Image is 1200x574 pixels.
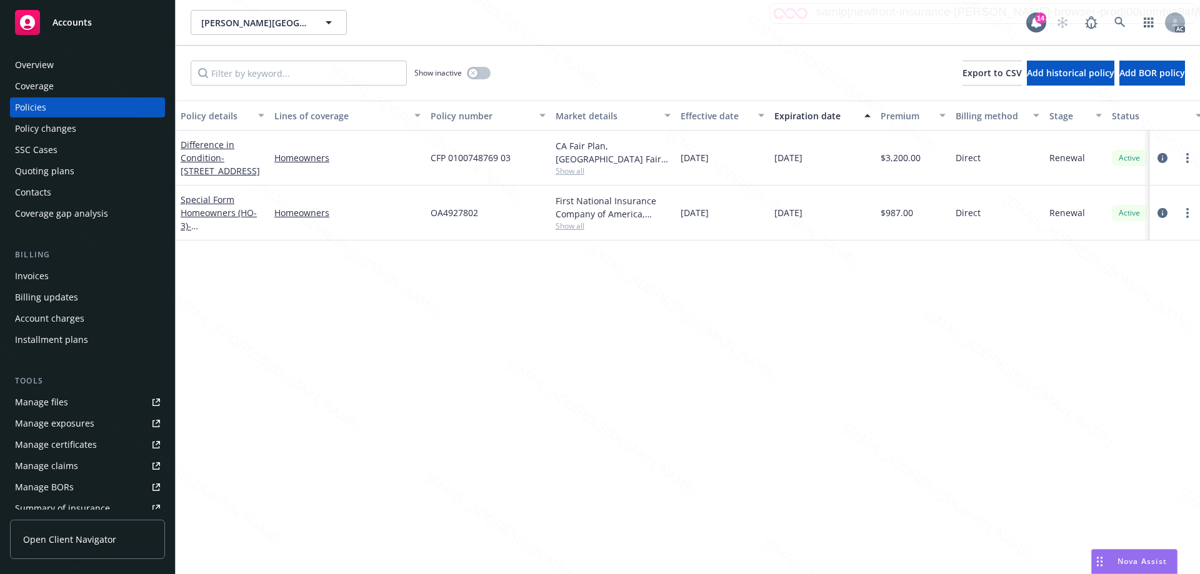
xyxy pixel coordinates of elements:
a: Invoices [10,266,165,286]
div: Status [1112,109,1188,122]
button: [PERSON_NAME][GEOGRAPHIC_DATA] [191,10,347,35]
button: Add historical policy [1027,61,1114,86]
span: $987.00 [881,206,913,219]
a: Homeowners [274,206,421,219]
a: Policies [10,97,165,117]
div: Tools [10,375,165,387]
span: Renewal [1049,151,1085,164]
span: Renewal [1049,206,1085,219]
a: Report a Bug [1079,10,1104,35]
button: Export to CSV [962,61,1022,86]
a: Billing updates [10,287,165,307]
button: Policy details [176,101,269,131]
a: SSC Cases [10,140,165,160]
button: Market details [551,101,676,131]
div: Policy changes [15,119,76,139]
div: Quoting plans [15,161,74,181]
div: First National Insurance Company of America, Safeco Insurance [556,194,671,220]
button: Lines of coverage [269,101,426,131]
span: CFP 0100748769 03 [431,151,511,164]
button: Effective date [676,101,769,131]
div: Invoices [15,266,49,286]
a: Summary of insurance [10,498,165,518]
div: Premium [881,109,932,122]
div: Account charges [15,309,84,329]
a: Coverage gap analysis [10,204,165,224]
a: Overview [10,55,165,75]
div: Market details [556,109,657,122]
span: OA4927802 [431,206,478,219]
a: Quoting plans [10,161,165,181]
span: $3,200.00 [881,151,921,164]
a: Account charges [10,309,165,329]
a: more [1180,151,1195,166]
div: Manage certificates [15,435,97,455]
a: Manage certificates [10,435,165,455]
span: Active [1117,152,1142,164]
div: Stage [1049,109,1088,122]
div: Expiration date [774,109,857,122]
a: Coverage [10,76,165,96]
span: Add historical policy [1027,67,1114,79]
a: Switch app [1136,10,1161,35]
a: Manage claims [10,456,165,476]
a: Manage BORs [10,477,165,497]
button: Nova Assist [1091,549,1177,574]
span: Add BOR policy [1119,67,1185,79]
span: Active [1117,207,1142,219]
div: Manage BORs [15,477,74,497]
a: Accounts [10,5,165,40]
div: 14 [1035,12,1046,24]
div: Billing method [956,109,1026,122]
a: Policy changes [10,119,165,139]
input: Filter by keyword... [191,61,407,86]
div: SSC Cases [15,140,57,160]
span: Accounts [52,17,92,27]
a: more [1180,205,1195,220]
a: Start snowing [1050,10,1075,35]
span: [DATE] [774,206,802,219]
span: [DATE] [774,151,802,164]
a: Manage files [10,392,165,412]
div: Manage files [15,392,68,412]
div: Coverage gap analysis [15,204,108,224]
div: Effective date [681,109,751,122]
span: Nova Assist [1117,556,1167,567]
div: CA Fair Plan, [GEOGRAPHIC_DATA] Fair plan [556,139,671,166]
div: Summary of insurance [15,498,110,518]
div: Manage exposures [15,413,94,433]
button: Expiration date [769,101,876,131]
div: Policies [15,97,46,117]
span: Direct [956,206,981,219]
div: Drag to move [1092,550,1107,573]
span: Show all [556,166,671,176]
span: Export to CSV [962,67,1022,79]
button: Add BOR policy [1119,61,1185,86]
span: Show all [556,220,671,231]
span: Direct [956,151,981,164]
a: Manage exposures [10,413,165,433]
span: [DATE] [681,151,709,164]
span: [PERSON_NAME][GEOGRAPHIC_DATA] [201,16,309,29]
a: Installment plans [10,330,165,350]
div: Manage claims [15,456,78,476]
button: Stage [1044,101,1107,131]
div: Installment plans [15,330,88,350]
a: circleInformation [1155,205,1170,220]
a: Contacts [10,182,165,202]
span: Show inactive [414,67,462,78]
a: Difference in Condition [181,139,260,177]
div: Policy number [431,109,532,122]
div: Billing updates [15,287,78,307]
button: Billing method [951,101,1044,131]
button: Policy number [426,101,551,131]
a: Special Form Homeowners (HO-3) [181,194,260,245]
div: Policy details [181,109,251,122]
div: Overview [15,55,54,75]
div: Coverage [15,76,54,96]
div: Lines of coverage [274,109,407,122]
span: [DATE] [681,206,709,219]
button: Premium [876,101,951,131]
a: Homeowners [274,151,421,164]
